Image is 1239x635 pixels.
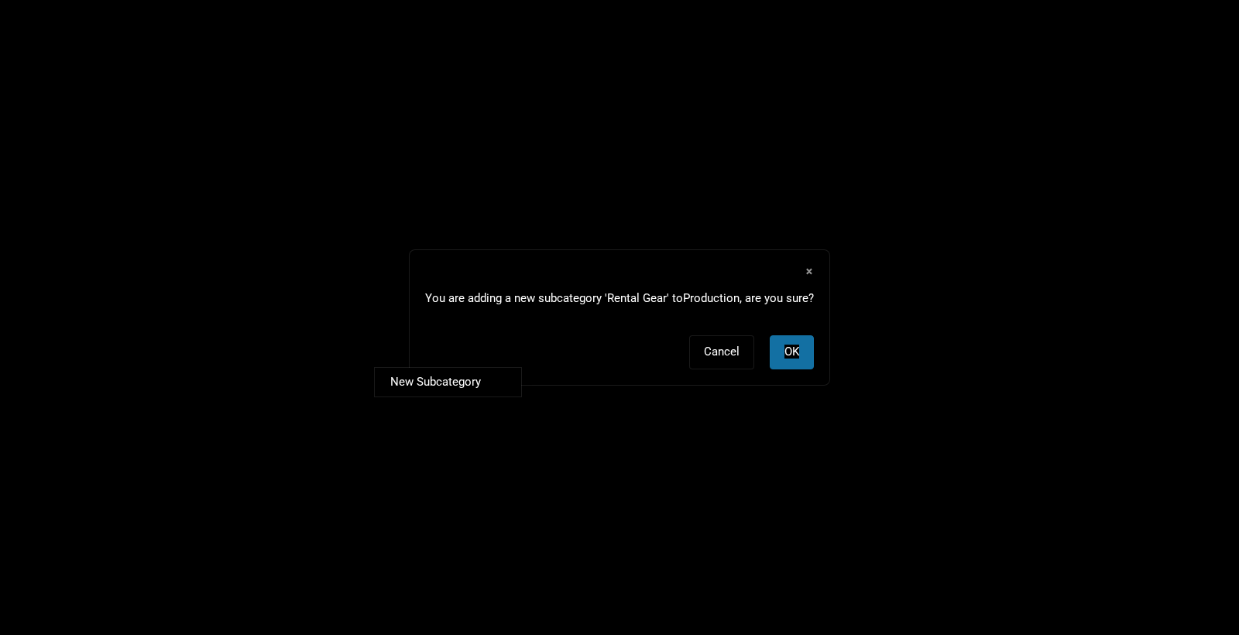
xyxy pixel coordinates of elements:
span: × [805,263,814,280]
button: Cancel [689,335,754,369]
button: OK [770,335,814,369]
a: New Subcategory [375,372,521,393]
span: OK [784,345,799,359]
div: You are adding a new subcategory ' Rental Gear ' to Production , are you sure? [425,266,814,369]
